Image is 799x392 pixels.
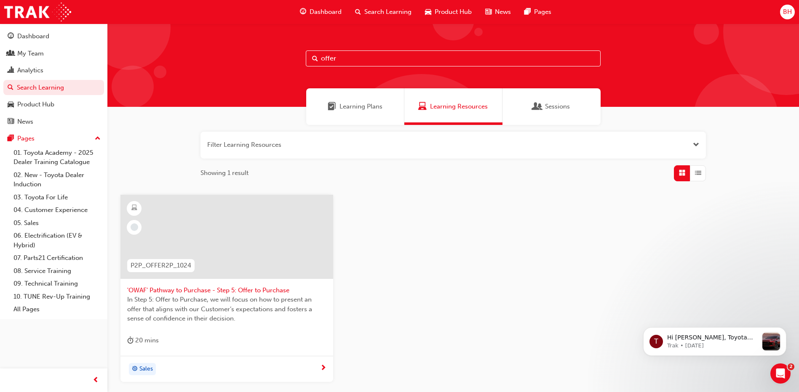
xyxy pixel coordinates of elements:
span: learningRecordVerb_NONE-icon [131,223,138,231]
a: 09. Technical Training [10,277,104,290]
div: Dashboard [17,32,49,41]
span: Search Learning [364,7,412,17]
a: SessionsSessions [502,88,601,125]
span: Showing 1 result [200,168,249,178]
a: 02. New - Toyota Dealer Induction [10,169,104,191]
a: Learning ResourcesLearning Resources [404,88,502,125]
a: My Team [3,46,104,61]
button: DashboardMy TeamAnalyticsSearch LearningProduct HubNews [3,27,104,131]
span: pages-icon [8,135,14,143]
span: Learning Resources [418,102,427,111]
span: car-icon [8,101,14,109]
span: guage-icon [8,33,14,40]
div: My Team [17,49,44,58]
span: car-icon [425,7,431,17]
span: Sales [139,364,153,374]
a: 03. Toyota For Life [10,191,104,204]
span: target-icon [132,364,138,375]
a: Learning PlansLearning Plans [306,88,404,125]
span: Grid [679,168,685,178]
a: Product Hub [3,97,104,112]
span: 2 [788,363,794,370]
a: 05. Sales [10,217,104,230]
span: Learning Resources [430,102,488,111]
a: car-iconProduct Hub [418,3,478,21]
span: guage-icon [300,7,306,17]
span: pages-icon [524,7,531,17]
span: 'OWAF' Pathway to Purchase - Step 5: Offer to Purchase [127,286,326,295]
span: news-icon [485,7,492,17]
a: Dashboard [3,29,104,44]
span: Learning Plans [328,102,336,111]
a: News [3,114,104,130]
span: people-icon [8,50,14,58]
span: P2P_OFFER2P_1024 [131,261,191,270]
input: Search... [306,50,601,66]
a: All Pages [10,303,104,316]
span: News [495,7,511,17]
span: Search [312,54,318,64]
span: Dashboard [310,7,342,17]
a: 04. Customer Experience [10,204,104,217]
span: search-icon [8,84,13,92]
iframe: Intercom live chat [770,363,791,384]
span: BH [783,7,792,17]
a: search-iconSearch Learning [348,3,418,21]
span: chart-icon [8,67,14,74]
iframe: Intercom notifications message [631,310,799,369]
button: Open the filter [693,140,699,150]
div: News [17,117,33,127]
span: news-icon [8,118,14,126]
div: Product Hub [17,100,54,109]
span: Product Hub [435,7,472,17]
a: pages-iconPages [518,3,558,21]
span: List [695,168,701,178]
a: news-iconNews [478,3,518,21]
span: search-icon [355,7,361,17]
span: up-icon [95,133,101,144]
a: 07. Parts21 Certification [10,252,104,265]
a: 08. Service Training [10,265,104,278]
img: Trak [4,3,71,21]
a: 06. Electrification (EV & Hybrid) [10,229,104,252]
span: learningResourceType_ELEARNING-icon [131,203,137,214]
a: 01. Toyota Academy - 2025 Dealer Training Catalogue [10,146,104,169]
span: Sessions [533,102,542,111]
div: Analytics [17,66,43,75]
span: Learning Plans [339,102,382,111]
span: Pages [534,7,551,17]
span: duration-icon [127,335,134,346]
span: next-icon [320,365,326,372]
a: 10. TUNE Rev-Up Training [10,290,104,303]
span: In Step 5: Offer to Purchase, we will focus on how to present an offer that aligns with our Custo... [127,295,326,323]
a: guage-iconDashboard [293,3,348,21]
a: P2P_OFFER2P_1024'OWAF' Pathway to Purchase - Step 5: Offer to PurchaseIn Step 5: Offer to Purchas... [120,195,333,382]
button: Pages [3,131,104,146]
a: Analytics [3,63,104,78]
div: Pages [17,134,35,143]
a: Search Learning [3,80,104,95]
span: Sessions [545,102,570,111]
span: prev-icon [93,375,99,386]
button: BH [780,5,795,19]
div: 20 mins [127,335,159,346]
